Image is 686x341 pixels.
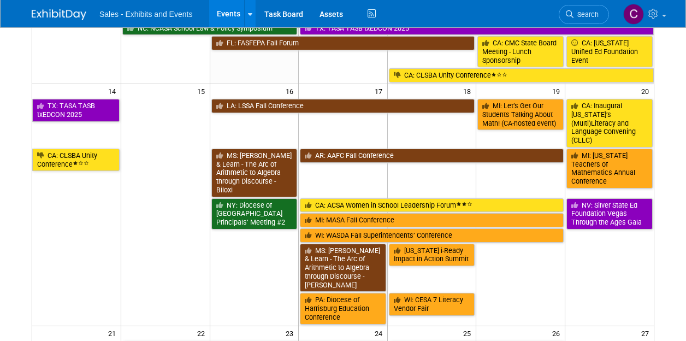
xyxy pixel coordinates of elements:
[462,84,476,98] span: 18
[300,198,564,213] a: CA: ACSA Women in School Leadership Forum
[374,326,387,340] span: 24
[211,149,298,197] a: MS: [PERSON_NAME] & Learn - The Arc of Arithmetic to Algebra through Discourse - Biloxi
[300,244,386,292] a: MS: [PERSON_NAME] & Learn - The Arc of Arithmetic to Algebra through Discourse - [PERSON_NAME]
[389,293,475,315] a: WI: CESA 7 Literacy Vendor Fair
[107,326,121,340] span: 21
[559,5,609,24] a: Search
[32,9,86,20] img: ExhibitDay
[211,36,475,50] a: FL: FASFEPA Fall Forum
[389,244,475,266] a: [US_STATE] i-Ready Impact in Action Summit
[211,198,298,230] a: NY: Diocese of [GEOGRAPHIC_DATA] Principals’ Meeting #2
[566,36,653,67] a: CA: [US_STATE] Unified Ed Foundation Event
[211,99,475,113] a: LA: LSSA Fall Conference
[551,326,565,340] span: 26
[623,4,644,25] img: Christine Lurz
[300,149,564,163] a: AR: AAFC Fall Conference
[196,326,210,340] span: 22
[374,84,387,98] span: 17
[300,21,654,36] a: TX: TASA TASB txEDCON 2025
[285,326,298,340] span: 23
[640,84,654,98] span: 20
[573,10,599,19] span: Search
[566,149,653,189] a: MI: [US_STATE] Teachers of Mathematics Annual Conference
[566,198,653,230] a: NV: Silver State Ed Foundation Vegas Through the Ages Gala
[566,99,653,148] a: CA: Inaugural [US_STATE]’s (Multi)Literacy and Language Convening (CLLC)
[32,149,120,171] a: CA: CLSBA Unity Conference
[196,84,210,98] span: 15
[285,84,298,98] span: 16
[551,84,565,98] span: 19
[300,228,564,243] a: WI: WASDA Fall Superintendents’ Conference
[32,99,120,121] a: TX: TASA TASB txEDCON 2025
[99,10,192,19] span: Sales - Exhibits and Events
[300,293,386,324] a: PA: Diocese of Harrisburg Education Conference
[640,326,654,340] span: 27
[122,21,297,36] a: NC: NCASA School Law & Policy Symposium
[462,326,476,340] span: 25
[300,213,564,227] a: MI: MASA Fall Conference
[389,68,654,83] a: CA: CLSBA Unity Conference
[477,36,564,67] a: CA: CMC State Board Meeting - Lunch Sponsorship
[477,99,564,130] a: MI: Let’s Get Our Students Talking About Math! (CA-hosted event)
[107,84,121,98] span: 14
